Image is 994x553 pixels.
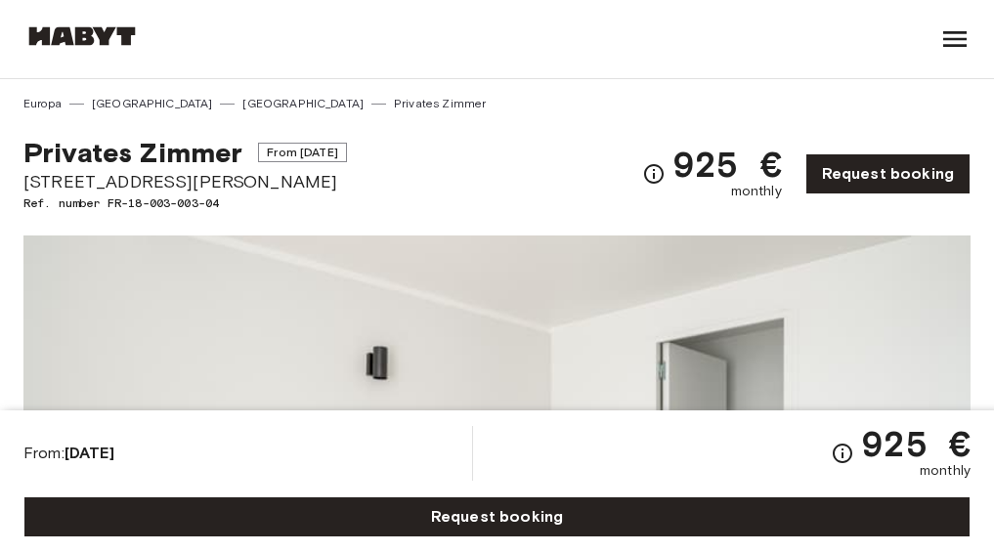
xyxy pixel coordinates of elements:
[862,426,971,461] span: 925 €
[92,95,213,112] a: [GEOGRAPHIC_DATA]
[23,169,347,194] span: [STREET_ADDRESS][PERSON_NAME]
[731,182,782,201] span: monthly
[831,442,854,465] svg: Check cost overview for full price breakdown. Please note that discounts apply to new joiners onl...
[642,162,666,186] svg: Check cost overview for full price breakdown. Please note that discounts apply to new joiners onl...
[23,26,141,46] img: Habyt
[258,143,347,162] span: From [DATE]
[23,136,242,169] span: Privates Zimmer
[23,194,347,212] span: Ref. number FR-18-003-003-04
[920,461,971,481] span: monthly
[242,95,364,112] a: [GEOGRAPHIC_DATA]
[673,147,782,182] span: 925 €
[65,444,114,462] b: [DATE]
[394,95,486,112] a: Privates Zimmer
[23,443,114,464] span: From:
[23,496,971,537] a: Request booking
[805,153,971,194] a: Request booking
[23,95,62,112] a: Europa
